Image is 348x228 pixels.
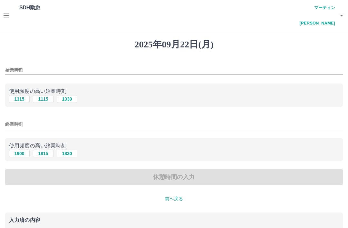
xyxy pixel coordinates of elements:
p: 使用頻度の高い終業時刻 [9,142,339,150]
button: 1830 [57,150,77,157]
button: 1900 [9,150,30,157]
p: 使用頻度の高い始業時刻 [9,87,339,95]
button: 1115 [33,95,53,103]
p: 前へ戻る [5,195,343,202]
p: 入力済の内容 [9,218,339,223]
button: 1815 [33,150,53,157]
button: 1330 [57,95,77,103]
button: 1315 [9,95,30,103]
h1: 2025年09月22日(月) [5,39,343,50]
